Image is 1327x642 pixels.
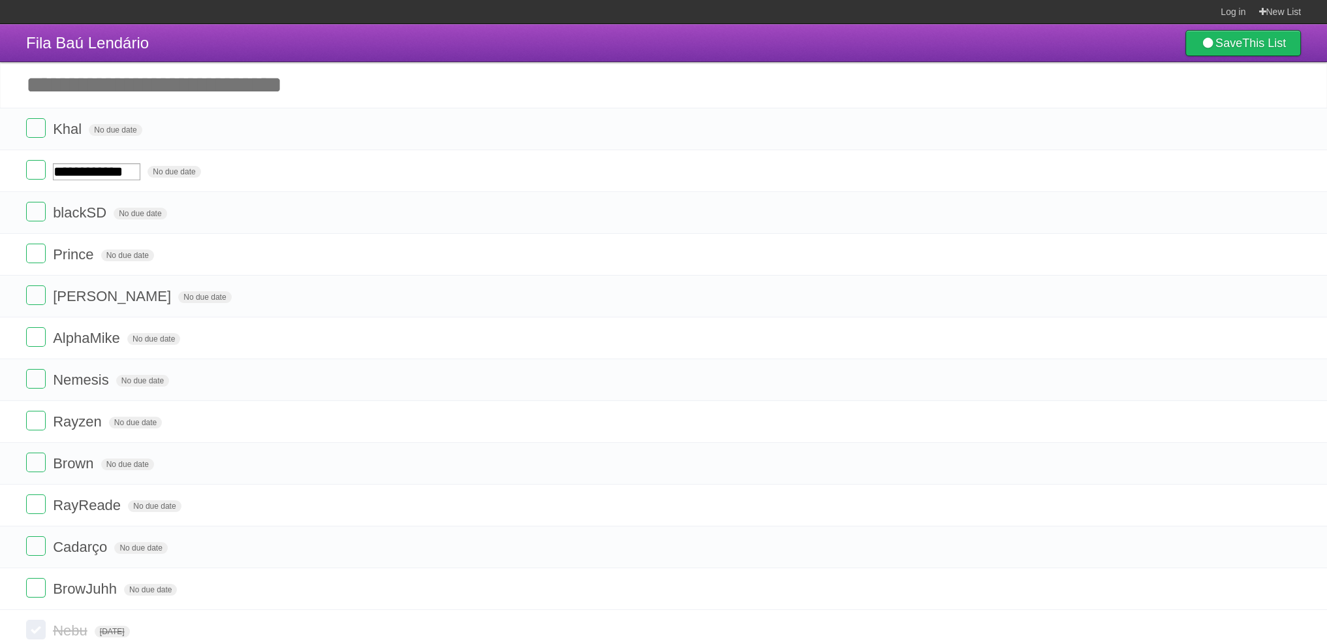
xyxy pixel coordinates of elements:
span: [PERSON_NAME] [53,288,174,304]
span: Nemesis [53,372,112,388]
span: [DATE] [95,626,130,637]
label: Done [26,411,46,430]
span: No due date [127,333,180,345]
label: Done [26,327,46,347]
span: No due date [128,500,181,512]
label: Done [26,285,46,305]
span: Prince [53,246,97,263]
span: RayReade [53,497,124,513]
span: No due date [101,249,154,261]
label: Done [26,202,46,221]
span: BrowJuhh [53,581,120,597]
span: No due date [114,542,167,554]
label: Done [26,369,46,389]
a: SaveThis List [1185,30,1301,56]
label: Done [26,620,46,639]
span: No due date [114,208,166,219]
label: Done [26,453,46,472]
label: Done [26,244,46,263]
label: Done [26,578,46,598]
label: Done [26,160,46,180]
span: Fila Baú Lendário [26,34,149,52]
span: No due date [148,166,200,178]
label: Done [26,494,46,514]
span: Nebu [53,622,91,639]
span: No due date [124,584,177,596]
b: This List [1242,37,1286,50]
span: No due date [89,124,142,136]
span: blackSD [53,204,110,221]
span: Khal [53,121,85,137]
span: Brown [53,455,97,472]
span: No due date [109,417,162,428]
span: No due date [178,291,231,303]
label: Done [26,536,46,556]
span: No due date [101,458,154,470]
span: Rayzen [53,413,105,430]
span: Cadarço [53,539,110,555]
span: No due date [116,375,169,387]
span: AlphaMike [53,330,123,346]
label: Done [26,118,46,138]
